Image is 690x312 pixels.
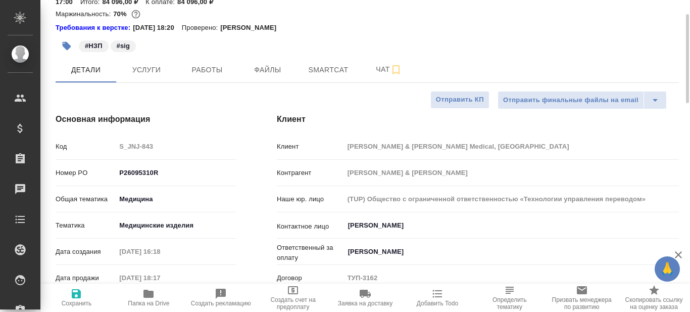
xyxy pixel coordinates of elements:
[56,23,133,33] div: Нажми, чтобы открыть папку с инструкцией
[479,296,539,310] span: Определить тематику
[56,220,116,231] p: Тематика
[220,23,284,33] p: [PERSON_NAME]
[655,256,680,282] button: 🙏
[56,10,113,18] p: Маржинальность:
[110,41,137,50] span: sig
[344,192,679,206] input: Пустое поле
[133,23,182,33] p: [DATE] 18:20
[129,8,142,21] button: 21081.73 RUB;
[116,191,236,208] div: Медицина
[62,64,110,76] span: Детали
[62,300,92,307] span: Сохранить
[618,284,690,312] button: Скопировать ссылку на оценку заказа
[185,284,257,312] button: Создать рекламацию
[552,296,612,310] span: Призвать менеджера по развитию
[56,35,78,57] button: Добавить тэг
[128,300,169,307] span: Папка на Drive
[116,271,204,285] input: Пустое поле
[277,194,344,204] p: Наше юр. лицо
[56,194,116,204] p: Общая тематика
[56,168,116,178] p: Номер PO
[277,243,344,263] p: Ответственный за оплату
[56,273,116,283] p: Дата продажи
[56,113,236,125] h4: Основная информация
[277,113,679,125] h4: Клиент
[344,165,679,180] input: Пустое поле
[113,10,129,18] p: 70%
[56,23,133,33] a: Требования к верстке:
[546,284,618,312] button: Призвать менеджера по развитию
[85,41,103,51] p: #НЗП
[56,247,116,257] p: Дата создания
[365,63,413,76] span: Чат
[673,225,675,227] button: Open
[183,64,231,76] span: Работы
[277,221,344,232] p: Контактное лицо
[344,271,679,285] input: Пустое поле
[182,23,221,33] p: Проверено:
[113,284,185,312] button: Папка на Drive
[401,284,473,312] button: Добавить Todo
[122,64,171,76] span: Услуги
[263,296,323,310] span: Создать счет на предоплату
[117,41,130,51] p: #sig
[116,165,236,180] input: ✎ Введи что-нибудь
[659,258,676,280] span: 🙏
[257,284,329,312] button: Создать счет на предоплату
[417,300,458,307] span: Добавить Todo
[503,95,638,106] span: Отправить финальные файлы на email
[277,142,344,152] p: Клиент
[116,244,204,259] input: Пустое поле
[304,64,353,76] span: Smartcat
[78,41,110,50] span: НЗП
[277,273,344,283] p: Договор
[436,94,484,106] span: Отправить КП
[624,296,684,310] span: Скопировать ссылку на оценку заказа
[56,142,116,152] p: Код
[243,64,292,76] span: Файлы
[277,168,344,178] p: Контрагент
[116,217,236,234] div: Медицинские изделия
[40,284,113,312] button: Сохранить
[116,139,236,154] input: Пустое поле
[430,91,489,109] button: Отправить КП
[329,284,402,312] button: Заявка на доставку
[338,300,392,307] span: Заявка на доставку
[498,91,667,109] div: split button
[191,300,251,307] span: Создать рекламацию
[498,91,644,109] button: Отправить финальные файлы на email
[390,64,402,76] svg: Подписаться
[473,284,546,312] button: Определить тематику
[344,139,679,154] input: Пустое поле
